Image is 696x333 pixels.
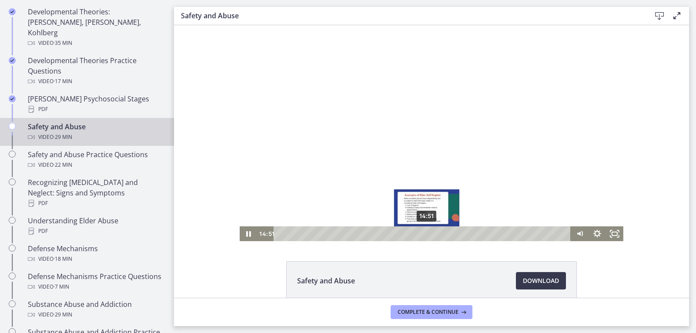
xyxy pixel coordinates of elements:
[391,305,472,319] button: Complete & continue
[181,10,637,21] h3: Safety and Abuse
[28,215,164,236] div: Understanding Elder Abuse
[54,309,72,320] span: · 29 min
[54,160,72,170] span: · 22 min
[28,226,164,236] div: PDF
[28,160,164,170] div: Video
[9,8,16,15] i: Completed
[28,177,164,209] div: Recognizing [MEDICAL_DATA] and Neglect: Signs and Symptoms
[523,276,559,286] span: Download
[397,201,415,216] button: Mute
[398,309,458,316] span: Complete & continue
[516,272,566,289] a: Download
[28,149,164,170] div: Safety and Abuse Practice Questions
[9,57,16,64] i: Completed
[28,121,164,142] div: Safety and Abuse
[28,38,164,48] div: Video
[54,38,72,48] span: · 35 min
[9,95,16,102] i: Completed
[28,198,164,209] div: PDF
[297,276,355,286] span: Safety and Abuse
[28,94,164,114] div: [PERSON_NAME] Psychosocial Stages
[432,201,449,216] button: Fullscreen
[28,271,164,292] div: Defense Mechanisms Practice Questions
[28,243,164,264] div: Defense Mechanisms
[54,254,72,264] span: · 18 min
[28,282,164,292] div: Video
[28,132,164,142] div: Video
[28,76,164,87] div: Video
[28,254,164,264] div: Video
[54,132,72,142] span: · 29 min
[28,104,164,114] div: PDF
[28,309,164,320] div: Video
[54,76,72,87] span: · 17 min
[28,299,164,320] div: Substance Abuse and Addiction
[174,25,689,241] iframe: Video Lesson
[415,201,432,216] button: Show settings menu
[54,282,69,292] span: · 7 min
[28,55,164,87] div: Developmental Theories Practice Questions
[28,7,164,48] div: Developmental Theories: [PERSON_NAME], [PERSON_NAME], Kohlberg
